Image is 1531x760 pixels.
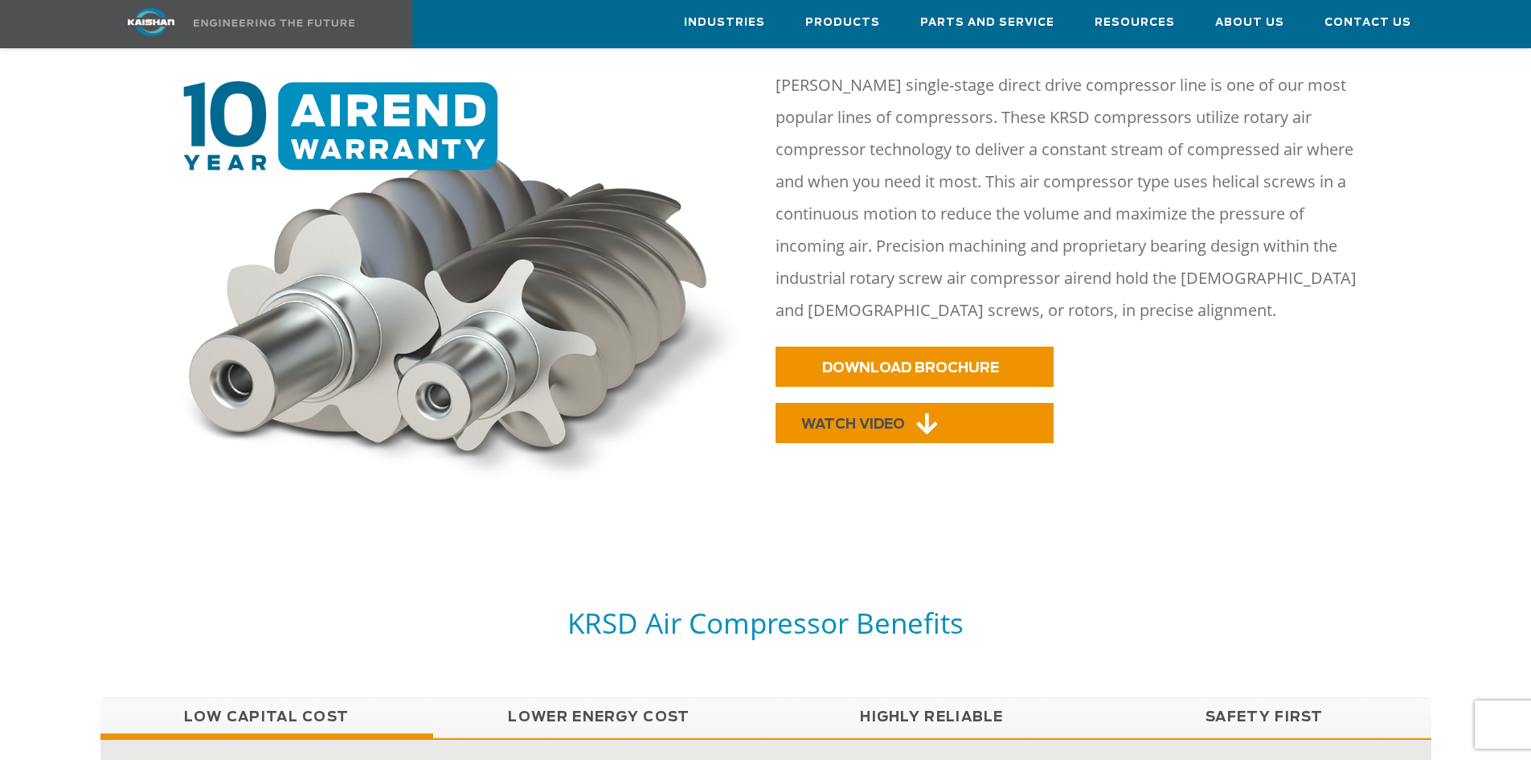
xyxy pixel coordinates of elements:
[1095,1,1175,44] a: Resources
[194,19,354,27] img: Engineering the future
[1095,14,1175,32] span: Resources
[166,81,756,493] img: 10 year warranty
[100,697,433,737] a: Low Capital Cost
[684,1,765,44] a: Industries
[1215,14,1284,32] span: About Us
[920,14,1054,32] span: Parts and Service
[805,14,880,32] span: Products
[801,417,905,431] span: WATCH VIDEO
[91,8,211,36] img: kaishan logo
[1099,697,1431,737] a: Safety First
[100,605,1431,641] h5: KRSD Air Compressor Benefits
[684,14,765,32] span: Industries
[822,361,999,375] span: DOWNLOAD BROCHURE
[1324,1,1411,44] a: Contact Us
[1215,1,1284,44] a: About Us
[776,69,1377,327] p: [PERSON_NAME] single-stage direct drive compressor line is one of our most popular lines of compr...
[766,697,1099,737] a: Highly Reliable
[805,1,880,44] a: Products
[776,403,1054,443] a: WATCH VIDEO
[920,1,1054,44] a: Parts and Service
[776,347,1054,387] a: DOWNLOAD BROCHURE
[1324,14,1411,32] span: Contact Us
[433,697,766,737] a: Lower Energy Cost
